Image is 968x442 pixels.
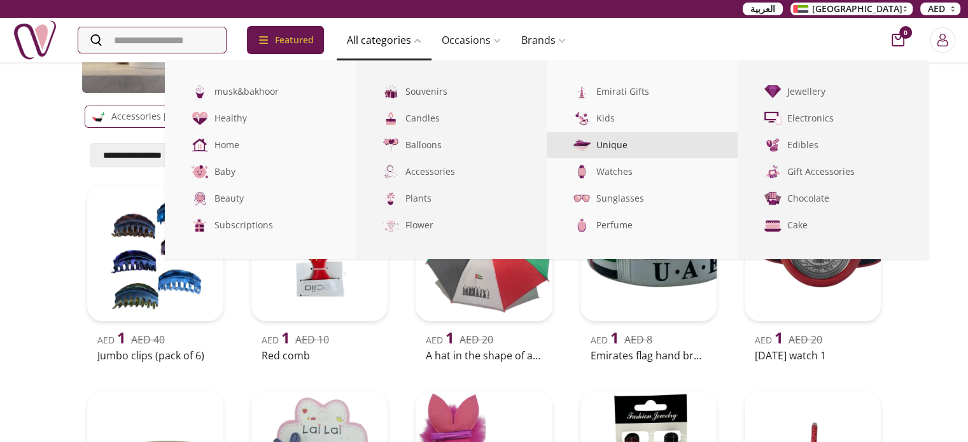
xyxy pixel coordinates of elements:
[511,27,576,53] a: Brands
[572,216,591,235] img: Perfume
[190,82,209,101] img: musk&bakhoor
[13,18,57,62] img: Nigwa-uae-gifts
[165,132,356,158] a: HomeHome
[930,27,955,53] button: Login
[381,109,400,128] img: Candles
[547,105,738,132] a: KidsKids
[928,3,945,15] span: AED
[920,3,960,15] button: AED
[899,26,912,39] span: 0
[738,78,929,105] a: JewelleryJewellery
[572,135,593,156] img: Unique
[547,78,738,105] a: Emirati GiftsEmirati Gifts
[381,189,400,208] img: Plants
[356,132,547,158] a: BalloonsBalloons
[572,189,591,208] img: Sunglasses
[738,212,929,238] a: CakeCake
[738,185,929,212] a: ChocolateChocolate
[410,180,557,366] a: uae-gifts-A hat in the shape of a sunAED 1AED 20A hat in the shape of a sun
[165,158,356,185] a: BabyBaby
[610,327,619,348] span: 1
[246,180,393,366] a: uae-gifts-Red CombAED 1AED 10Red comb
[381,82,400,101] img: Souvenirs
[190,109,209,128] img: Healthy
[547,158,738,185] a: WatchesWatches
[763,162,782,181] img: Gift Accessories
[426,334,454,346] span: AED
[131,333,165,347] del: AED 40
[165,185,356,212] a: BeautyBeauty
[281,327,290,348] span: 1
[763,189,782,208] img: Chocolate
[763,216,782,235] img: Cake
[356,212,547,238] a: FlowerFlower
[165,78,356,105] a: musk&bakhoormusk&bakhoor
[190,135,209,155] img: Home
[624,333,652,347] del: AED 8
[190,162,209,181] img: Baby
[356,78,547,105] a: SouvenirsSouvenirs
[763,135,782,155] img: Edibles
[547,132,738,158] a: UniqueUnique
[262,334,290,346] span: AED
[426,348,542,363] h2: A hat in the shape of a sun
[190,216,209,235] img: Subscriptions
[431,27,511,53] a: Occasions
[750,3,775,15] span: العربية
[738,132,929,158] a: EdiblesEdibles
[82,180,228,366] a: uae-gifts-Jumbo Clips (Pack of 6)AED 1AED 40Jumbo clips (pack of 6)
[381,162,400,181] img: Accessories
[789,333,822,347] del: AED 20
[572,82,591,101] img: Emirati Gifts
[111,109,253,124] p: Accessories [GEOGRAPHIC_DATA]
[591,334,619,346] span: AED
[78,27,226,53] input: Search
[381,135,400,155] img: Balloons
[572,162,591,181] img: Watches
[738,158,929,185] a: Gift AccessoriesGift Accessories
[165,212,356,238] a: SubscriptionsSubscriptions
[740,180,886,366] a: uae-gifts-Union Day watch 1AED 1AED 20[DATE] watch 1
[591,348,706,363] h2: Emirates flag hand bracelet 1
[190,189,209,208] img: Beauty
[356,105,547,132] a: CandlesCandles
[165,105,356,132] a: HealthyHealthy
[356,185,547,212] a: PlantsPlants
[755,348,871,363] h2: [DATE] watch 1
[459,333,493,347] del: AED 20
[763,82,782,101] img: Jewellery
[337,27,431,53] a: All categories
[262,348,377,363] h2: Red comb
[90,109,106,125] img: gifts-uae-Accessories uae
[97,334,126,346] span: AED
[117,327,126,348] span: 1
[812,3,902,15] span: [GEOGRAPHIC_DATA]
[356,158,547,185] a: AccessoriesAccessories
[572,109,591,128] img: Kids
[381,216,400,235] img: Flower
[97,348,213,363] h2: Jumbo clips (pack of 6)
[775,327,783,348] span: 1
[295,333,329,347] del: AED 10
[763,109,782,128] img: Electronics
[793,5,808,13] img: Arabic_dztd3n.png
[247,26,324,54] div: Featured
[547,212,738,238] a: PerfumePerfume
[445,327,454,348] span: 1
[575,180,722,366] a: uae-gifts-Emirates flag hand bracelet 1AED 1AED 8Emirates flag hand bracelet 1
[738,105,929,132] a: ElectronicsElectronics
[755,334,783,346] span: AED
[790,3,913,15] button: [GEOGRAPHIC_DATA]
[87,185,223,321] img: uae-gifts-Jumbo Clips (Pack of 6)
[547,185,738,212] a: SunglassesSunglasses
[892,34,904,46] button: cart-button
